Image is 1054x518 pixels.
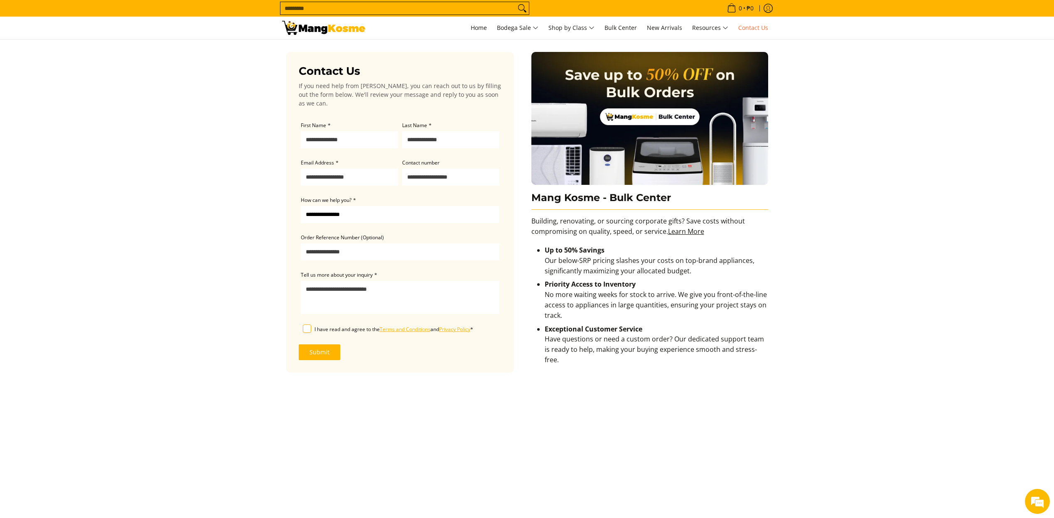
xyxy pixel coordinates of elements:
[282,21,365,35] img: Contact Us Today! l Mang Kosme - Home Appliance Warehouse Sale
[531,216,768,245] p: Building, renovating, or sourcing corporate gifts? Save costs without compromising on quality, sp...
[745,5,755,11] span: ₱0
[725,4,756,13] span: •
[301,271,373,278] span: Tell us more about your inquiry
[516,2,529,15] button: Search
[600,17,641,39] a: Bulk Center
[545,324,642,334] strong: Exceptional Customer Service
[604,24,637,32] span: Bulk Center
[545,279,768,324] li: No more waiting weeks for stock to arrive. We give you front-of-the-line access to appliances in ...
[471,24,487,32] span: Home
[299,81,501,108] p: If you need help from [PERSON_NAME], you can reach out to us by filling out the form below. We'll...
[373,17,772,39] nav: Main Menu
[301,122,326,129] span: First Name
[548,23,595,33] span: Shop by Class
[737,5,743,11] span: 0
[545,245,768,279] li: Our below-SRP pricing slashes your costs on top-brand appliances, significantly maximizing your a...
[545,280,636,289] strong: Priority Access to Inventory
[544,17,599,39] a: Shop by Class
[531,191,768,210] h3: Mang Kosme - Bulk Center
[668,227,704,236] a: Learn More
[299,64,501,78] h3: Contact Us
[402,122,427,129] span: Last Name
[439,326,470,333] a: Privacy Policy
[402,159,440,166] span: Contact number
[692,23,728,33] span: Resources
[647,24,682,32] span: New Arrivals
[299,344,340,360] button: Submit
[688,17,732,39] a: Resources
[497,23,538,33] span: Bodega Sale
[380,326,430,333] a: Terms and Conditions
[301,196,351,204] span: How can we help you?
[643,17,686,39] a: New Arrivals
[301,159,334,166] span: Email Address
[545,324,768,368] li: Have questions or need a custom order? Our dedicated support team is ready to help, making your b...
[301,234,384,241] span: Order Reference Number (Optional)
[493,17,543,39] a: Bodega Sale
[467,17,491,39] a: Home
[314,326,470,333] span: I have read and agree to the and
[738,24,768,32] span: Contact Us
[545,245,604,255] strong: Up to 50% Savings
[734,17,772,39] a: Contact Us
